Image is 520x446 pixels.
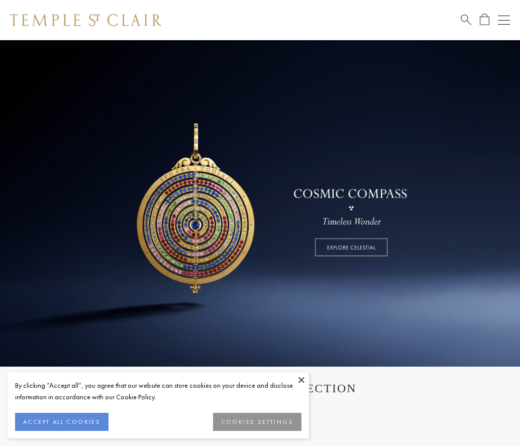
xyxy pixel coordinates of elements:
button: Open navigation [498,14,510,26]
button: ACCEPT ALL COOKIES [15,413,109,431]
img: Temple St. Clair [10,14,162,26]
div: By clicking “Accept all”, you agree that our website can store cookies on your device and disclos... [15,380,301,403]
a: Search [461,14,471,26]
a: Open Shopping Bag [480,14,489,26]
button: COOKIES SETTINGS [213,413,301,431]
